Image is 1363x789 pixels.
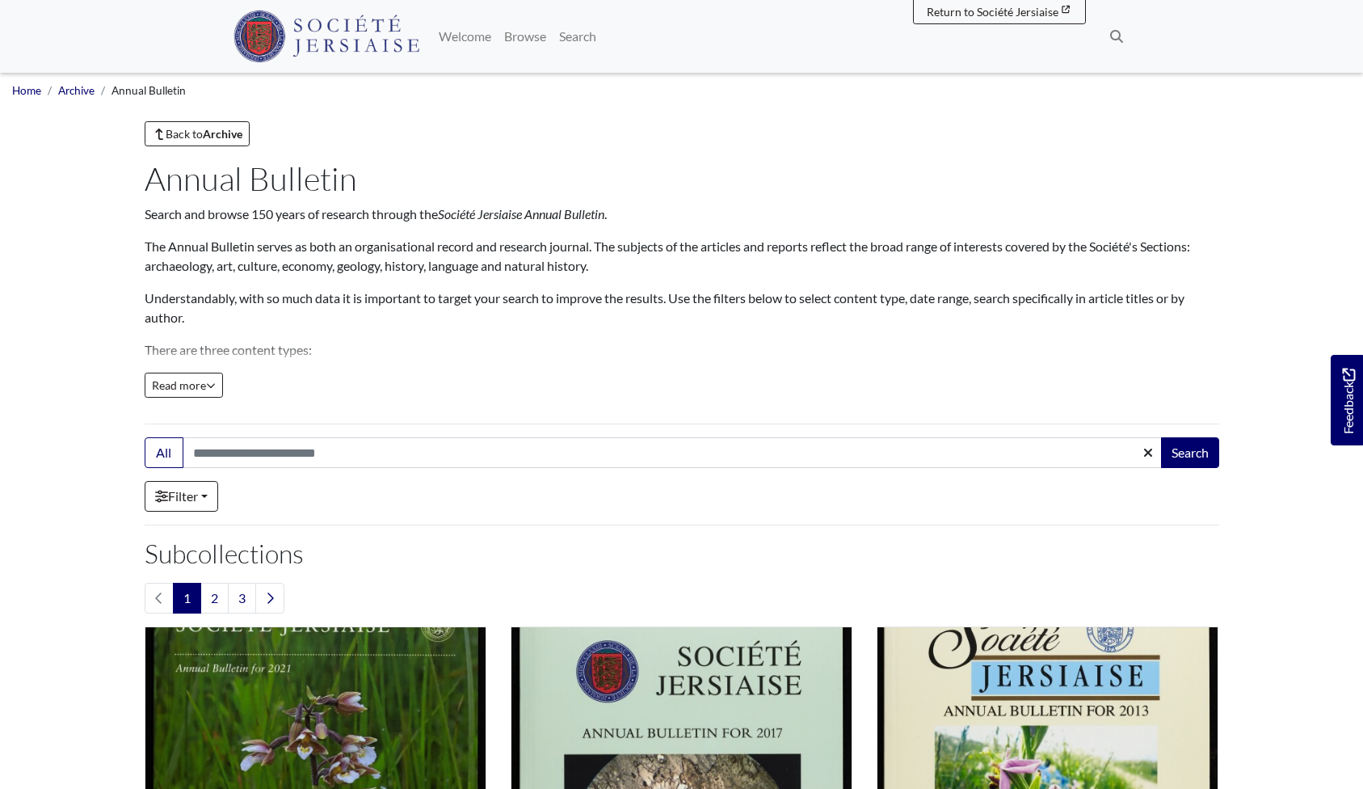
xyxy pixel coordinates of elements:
[145,340,1219,418] p: There are three content types: Information: contains administrative information. Reports: contain...
[432,20,498,53] a: Welcome
[145,289,1219,327] p: Understandably, with so much data it is important to target your search to improve the results. U...
[152,378,216,392] span: Read more
[1161,437,1219,468] button: Search
[145,205,1219,224] p: Search and browse 150 years of research through the .
[145,237,1219,276] p: The Annual Bulletin serves as both an organisational record and research journal. The subjects of...
[255,583,284,614] a: Next page
[553,20,603,53] a: Search
[173,583,201,614] span: Goto page 1
[145,583,174,614] li: Previous page
[927,5,1058,19] span: Return to Société Jersiaise
[111,84,186,97] span: Annual Bulletin
[145,538,1219,569] h2: Subcollections
[145,121,250,146] a: Back toArchive
[145,373,223,398] button: Read all of the content
[145,437,183,468] button: All
[12,84,41,97] a: Home
[58,84,95,97] a: Archive
[203,127,242,141] strong: Archive
[1339,369,1358,434] span: Feedback
[145,481,218,512] a: Filter
[233,6,420,66] a: Société Jersiaise logo
[145,159,1219,198] h1: Annual Bulletin
[233,11,420,62] img: Société Jersiaise
[438,206,604,222] em: Société Jersiaise Annual Bulletin
[145,583,1219,614] nav: pagination
[1331,355,1363,445] a: Would you like to provide feedback?
[498,20,553,53] a: Browse
[183,437,1163,468] input: Search this collection...
[228,583,256,614] a: Goto page 3
[200,583,229,614] a: Goto page 2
